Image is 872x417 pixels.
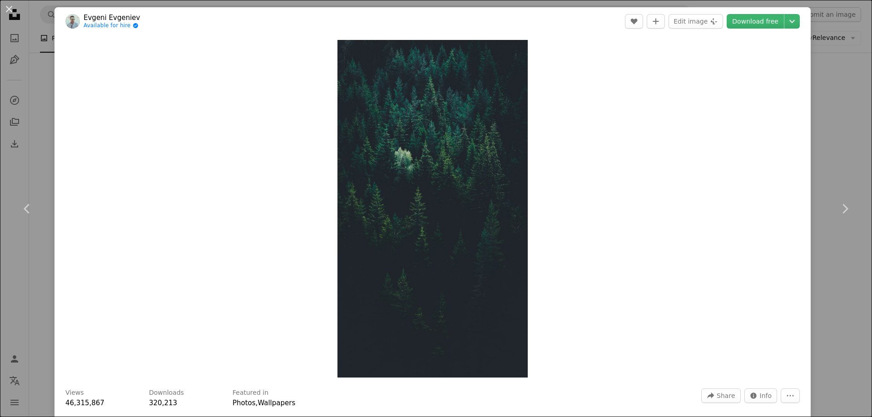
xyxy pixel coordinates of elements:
h3: Featured in [233,388,268,397]
button: Add to Collection [647,14,665,29]
a: Next [817,165,872,252]
span: Info [760,389,772,402]
button: Like [625,14,643,29]
span: Share [717,389,735,402]
span: , [256,399,258,407]
img: scenery of forest trees [337,40,528,378]
a: Available for hire [84,22,140,29]
a: Wallpapers [258,399,295,407]
button: Share this image [701,388,740,403]
button: More Actions [781,388,800,403]
a: Download free [727,14,784,29]
a: Photos [233,399,256,407]
h3: Downloads [149,388,184,397]
span: 320,213 [149,399,177,407]
h3: Views [65,388,84,397]
a: Evgeni Evgeniev [84,13,140,22]
button: Edit image [669,14,723,29]
img: Go to Evgeni Evgeniev's profile [65,14,80,29]
button: Choose download size [784,14,800,29]
button: Zoom in on this image [337,40,528,378]
button: Stats about this image [744,388,778,403]
span: 46,315,867 [65,399,104,407]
